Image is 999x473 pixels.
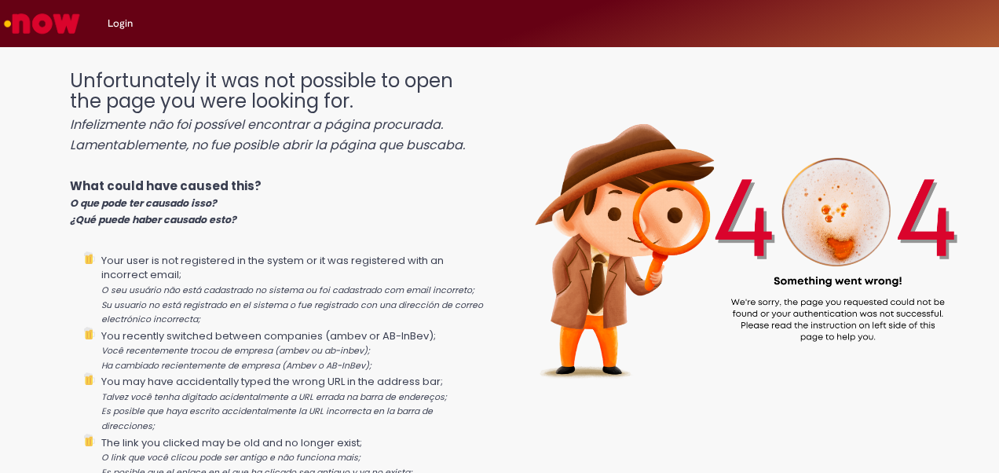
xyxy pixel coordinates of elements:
[101,391,447,403] i: Talvez você tenha digitado acidentalmente a URL errada na barra de endereços;
[70,213,236,226] i: ¿Qué puede haber causado esto?
[101,345,370,357] i: Você recentemente trocou de empresa (ambev ou ab-inbev);
[101,284,474,296] i: O seu usuário não está cadastrado no sistema ou foi cadastrado com email incorreto;
[101,405,433,432] i: Es posible que haya escrito accidentalmente la URL incorrecta en la barra de direcciones;
[101,327,488,373] li: You recently switched between companies (ambev or AB-InBev);
[70,196,217,210] i: O que pode ter causado isso?
[101,299,483,326] i: Su usuario no está registrado en el sistema o fue registrado con una dirección de correo electrón...
[101,372,488,433] li: You may have accidentally typed the wrong URL in the address bar;
[488,55,999,412] img: 404_ambev_new.png
[101,360,371,372] i: Ha cambiado recientemente de empresa (Ambev o AB-InBev);
[70,115,443,134] i: Infelizmente não foi possível encontrar a página procurada.
[70,178,488,228] p: What could have caused this?
[70,136,465,154] i: Lamentablemente, no fue posible abrir la página que buscaba.
[70,71,488,154] h1: Unfortunately it was not possible to open the page you were looking for.
[101,452,360,464] i: O link que você clicou pode ser antigo e não funciona mais;
[2,8,82,39] img: ServiceNow
[101,251,488,327] li: Your user is not registered in the system or it was registered with an incorrect email;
